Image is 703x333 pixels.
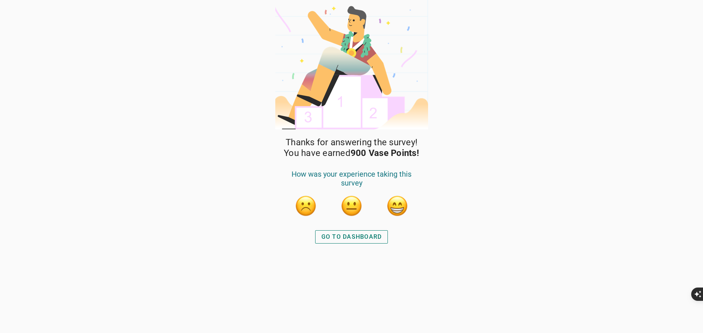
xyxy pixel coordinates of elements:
div: GO TO DASHBOARD [321,232,382,241]
button: GO TO DASHBOARD [315,230,388,244]
span: Thanks for answering the survey! [286,137,417,148]
div: How was your experience taking this survey [283,170,420,195]
span: You have earned [284,148,419,159]
strong: 900 Vase Points! [351,148,419,158]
